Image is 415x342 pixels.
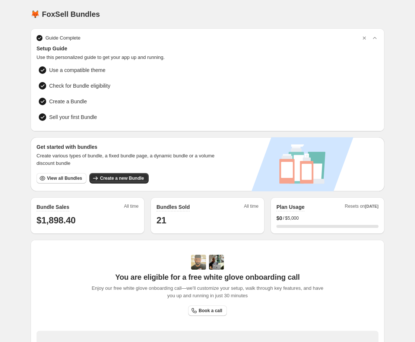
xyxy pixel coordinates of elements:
[37,173,86,183] button: View all Bundles
[244,203,259,211] span: All time
[124,203,139,211] span: All time
[49,82,110,90] span: Check for Bundle eligibility
[49,98,87,105] span: Create a Bundle
[156,203,190,211] h2: Bundles Sold
[37,214,139,226] h1: $1,898.40
[156,214,259,226] h1: 21
[365,204,378,208] span: [DATE]
[31,10,100,19] h1: 🦊 FoxSell Bundles
[37,45,378,52] span: Setup Guide
[285,215,299,221] span: $5,000
[45,34,80,42] span: Guide Complete
[199,308,222,314] span: Book a call
[47,175,82,181] span: View all Bundles
[37,203,69,211] h2: Bundle Sales
[37,54,378,61] span: Use this personalized guide to get your app up and running.
[88,285,327,299] span: Enjoy our free white glove onboarding call—we'll customize your setup, walk through key features,...
[276,214,378,222] div: /
[276,214,282,222] span: $ 0
[345,203,379,211] span: Resets on
[209,255,224,270] img: Prakhar
[37,152,222,167] span: Create various types of bundle, a fixed bundle page, a dynamic bundle or a volume discount bundle
[191,255,206,270] img: Adi
[115,273,300,282] span: You are eligible for a free white glove onboarding call
[89,173,148,183] button: Create a new Bundle
[276,203,304,211] h2: Plan Usage
[49,113,97,121] span: Sell your first Bundle
[188,305,226,316] a: Book a call
[100,175,144,181] span: Create a new Bundle
[37,143,222,151] h3: Get started with bundles
[49,66,105,74] span: Use a compatible theme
